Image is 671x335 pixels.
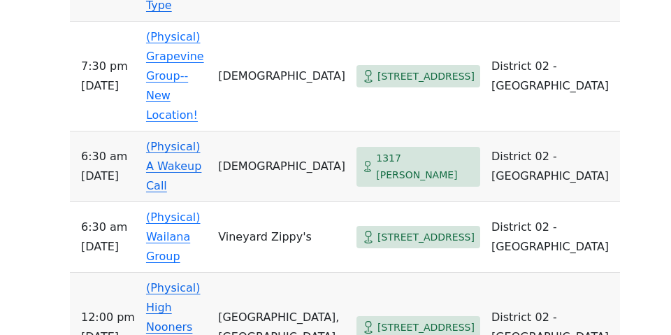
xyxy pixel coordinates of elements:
[486,202,620,273] td: District 02 - [GEOGRAPHIC_DATA]
[486,22,620,131] td: District 02 - [GEOGRAPHIC_DATA]
[377,68,475,85] span: [STREET_ADDRESS]
[212,202,351,273] td: Vineyard Zippy's
[81,57,135,76] span: 7:30 PM
[486,131,620,202] td: District 02 - [GEOGRAPHIC_DATA]
[377,229,475,246] span: [STREET_ADDRESS]
[81,147,135,166] span: 6:30 AM
[212,22,351,131] td: [DEMOGRAPHIC_DATA]
[146,30,204,122] a: (Physical) Grapevine Group--New Location!
[81,237,135,257] span: [DATE]
[81,218,135,237] span: 6:30 AM
[146,211,201,263] a: (Physical) Wailana Group
[81,76,135,96] span: [DATE]
[81,308,135,327] span: 12:00 PM
[146,140,201,192] a: (Physical) A Wakeup Call
[81,166,135,186] span: [DATE]
[376,150,475,184] span: 1317 [PERSON_NAME]
[212,131,351,202] td: [DEMOGRAPHIC_DATA]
